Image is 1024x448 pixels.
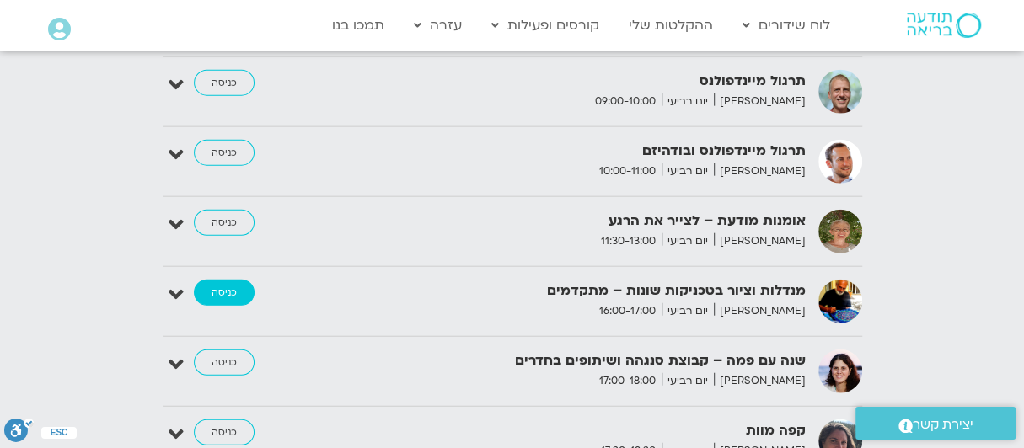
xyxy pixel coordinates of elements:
[714,163,806,180] span: [PERSON_NAME]
[662,93,714,110] span: יום רביעי
[393,349,806,372] strong: שנה עם פמה – קבוצת סנגהה ושיתופים בחדרים
[194,140,255,167] a: כניסה
[393,140,806,163] strong: תרגול מיינדפולנס ובודהיזם
[662,232,714,250] span: יום רביעי
[483,9,608,41] a: קורסים ופעילות
[589,93,662,110] span: 09:00-10:00
[194,210,255,237] a: כניסה
[907,13,981,38] img: תודעה בריאה
[620,9,721,41] a: ההקלטות שלי
[855,407,1016,440] a: יצירת קשר
[393,419,806,442] strong: קפה מוות
[913,413,973,436] span: יצירת קשר
[194,70,255,97] a: כניסה
[714,232,806,250] span: [PERSON_NAME]
[194,419,255,446] a: כניסה
[393,70,806,93] strong: תרגול מיינדפולנס
[714,372,806,390] span: [PERSON_NAME]
[714,93,806,110] span: [PERSON_NAME]
[194,280,255,307] a: כניסה
[734,9,839,41] a: לוח שידורים
[593,302,662,320] span: 16:00-17:00
[194,349,255,376] a: כניסה
[593,163,662,180] span: 10:00-11:00
[714,302,806,320] span: [PERSON_NAME]
[324,9,393,41] a: תמכו בנו
[405,9,470,41] a: עזרה
[662,163,714,180] span: יום רביעי
[662,302,714,320] span: יום רביעי
[593,372,662,390] span: 17:00-18:00
[393,210,806,232] strong: אומנות מודעת – לצייר את הרגע
[393,280,806,302] strong: מנדלות וציור בטכניקות שונות – מתקדמים
[662,372,714,390] span: יום רביעי
[595,232,662,250] span: 11:30-13:00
